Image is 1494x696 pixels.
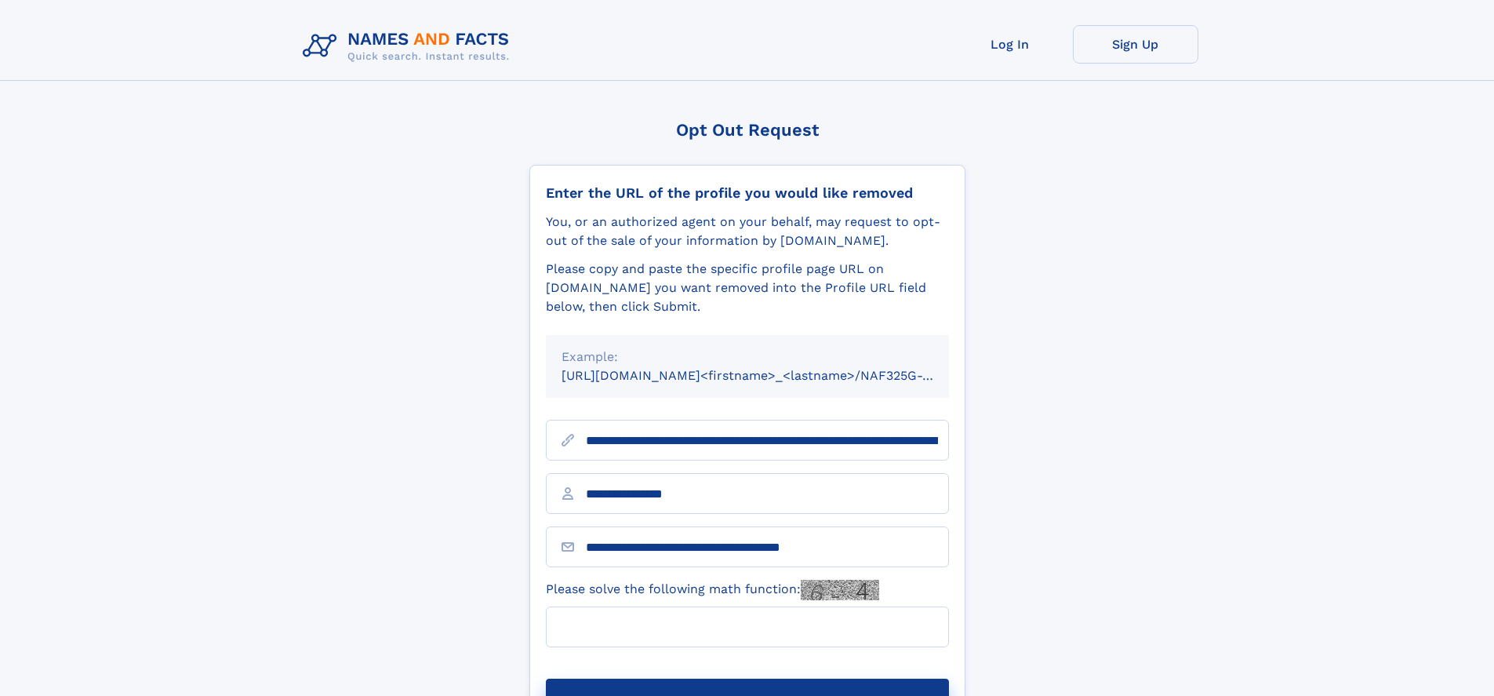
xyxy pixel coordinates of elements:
[947,25,1073,64] a: Log In
[546,184,949,202] div: Enter the URL of the profile you would like removed
[562,368,979,383] small: [URL][DOMAIN_NAME]<firstname>_<lastname>/NAF325G-xxxxxxxx
[529,120,965,140] div: Opt Out Request
[1073,25,1198,64] a: Sign Up
[562,348,933,366] div: Example:
[546,260,949,316] div: Please copy and paste the specific profile page URL on [DOMAIN_NAME] you want removed into the Pr...
[546,580,879,600] label: Please solve the following math function:
[296,25,522,67] img: Logo Names and Facts
[546,213,949,250] div: You, or an authorized agent on your behalf, may request to opt-out of the sale of your informatio...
